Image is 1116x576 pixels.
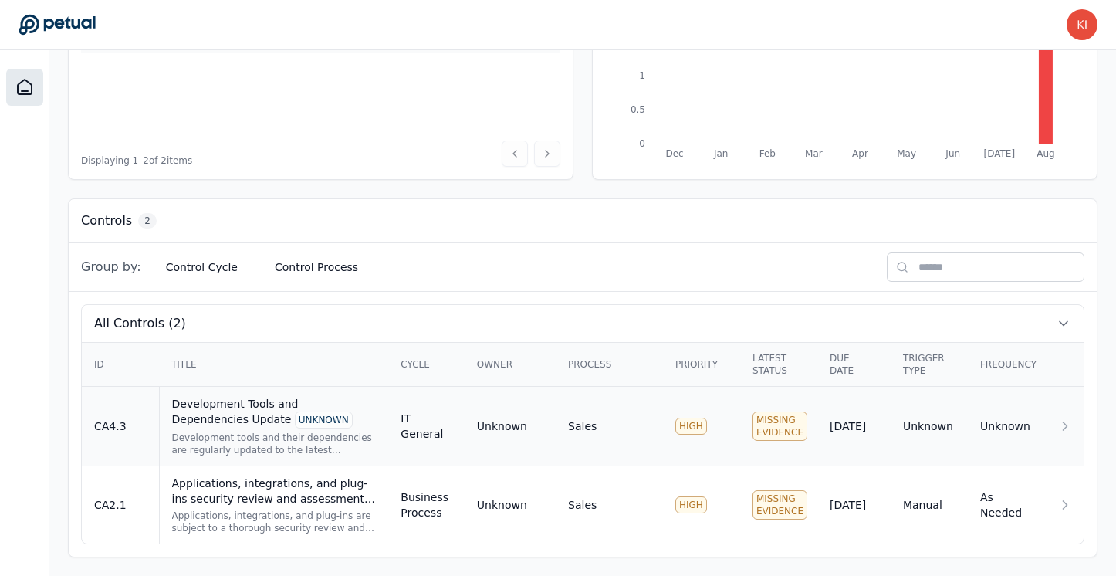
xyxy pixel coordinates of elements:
[945,148,960,159] tspan: Jun
[675,496,707,513] div: HIGH
[502,141,528,167] button: Previous
[568,418,597,434] div: Sales
[94,314,186,333] span: All Controls (2)
[639,138,645,149] tspan: 0
[897,148,916,159] tspan: May
[830,497,878,513] div: [DATE]
[477,497,527,513] div: Unknown
[891,466,968,544] td: Manual
[968,387,1045,466] td: Unknown
[903,352,955,377] div: Trigger Type
[154,253,250,281] button: Control Cycle
[1067,9,1097,40] img: kim.bollin@workday.com
[631,104,645,115] tspan: 0.5
[830,418,878,434] div: [DATE]
[6,69,43,106] a: Dashboard
[852,148,868,159] tspan: Apr
[19,14,96,36] a: Go to Dashboard
[172,432,377,456] div: Development tools and their dependencies are regularly updated to the latest versions, with vulne...
[891,387,968,466] td: Unknown
[675,358,728,371] div: Priority
[401,358,451,371] div: Cycle
[81,212,132,230] h3: Controls
[172,510,377,534] div: Applications, integrations, and plug-ins are subject to a thorough security review and assessment...
[830,352,878,377] div: Due Date
[388,466,464,544] td: Business Process
[388,387,464,466] td: IT General
[94,497,147,513] div: CA2.1
[568,497,597,513] div: Sales
[477,418,527,434] div: Unknown
[94,418,147,434] div: CA4.3
[675,418,707,435] div: HIGH
[295,412,353,429] div: UNKNOWN
[639,70,645,81] tspan: 1
[752,352,805,377] div: Latest Status
[980,358,1033,371] div: Frequency
[138,213,157,229] span: 2
[171,358,376,371] div: Title
[984,148,1016,159] tspan: [DATE]
[1037,148,1054,159] tspan: Aug
[172,396,377,429] div: Development Tools and Dependencies Update
[752,490,807,520] div: Missing Evidence
[262,253,370,281] button: Control Process
[172,476,377,507] div: Applications, integrations, and plug-ins security review and assessment
[82,305,1084,342] button: All Controls (2)
[81,258,141,276] span: Group by:
[752,412,807,441] div: Missing Evidence
[81,154,192,167] span: Displaying 1– 2 of 2 items
[713,148,729,159] tspan: Jan
[665,148,683,159] tspan: Dec
[568,358,651,371] div: Process
[94,358,147,371] div: ID
[968,466,1045,544] td: As Needed
[477,358,543,371] div: Owner
[805,148,823,159] tspan: Mar
[534,141,560,167] button: Next
[759,148,776,159] tspan: Feb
